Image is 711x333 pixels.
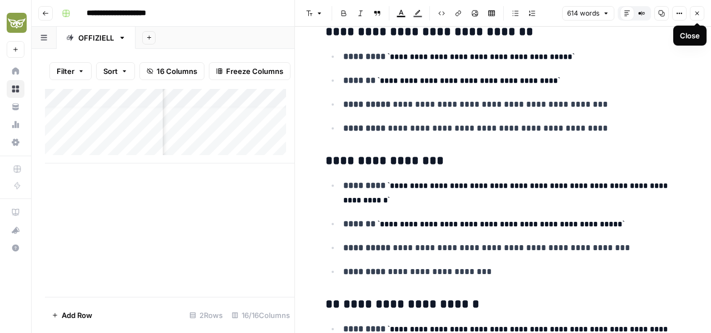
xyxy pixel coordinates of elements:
[209,62,291,80] button: Freeze Columns
[562,6,614,21] button: 614 words
[139,62,204,80] button: 16 Columns
[7,222,24,238] div: What's new?
[7,13,27,33] img: Evergreen Media Logo
[157,66,197,77] span: 16 Columns
[7,116,24,133] a: Usage
[185,306,227,324] div: 2 Rows
[7,203,24,221] a: AirOps Academy
[57,27,136,49] a: OFFIZIELL
[7,221,24,239] button: What's new?
[226,66,283,77] span: Freeze Columns
[78,32,114,43] div: OFFIZIELL
[567,8,599,18] span: 614 words
[7,239,24,257] button: Help + Support
[7,9,24,37] button: Workspace: Evergreen Media
[49,62,92,80] button: Filter
[103,66,118,77] span: Sort
[7,62,24,80] a: Home
[227,306,294,324] div: 16/16 Columns
[57,66,74,77] span: Filter
[7,80,24,98] a: Browse
[45,306,99,324] button: Add Row
[96,62,135,80] button: Sort
[7,133,24,151] a: Settings
[62,310,92,321] span: Add Row
[680,30,700,41] div: Close
[7,98,24,116] a: Your Data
